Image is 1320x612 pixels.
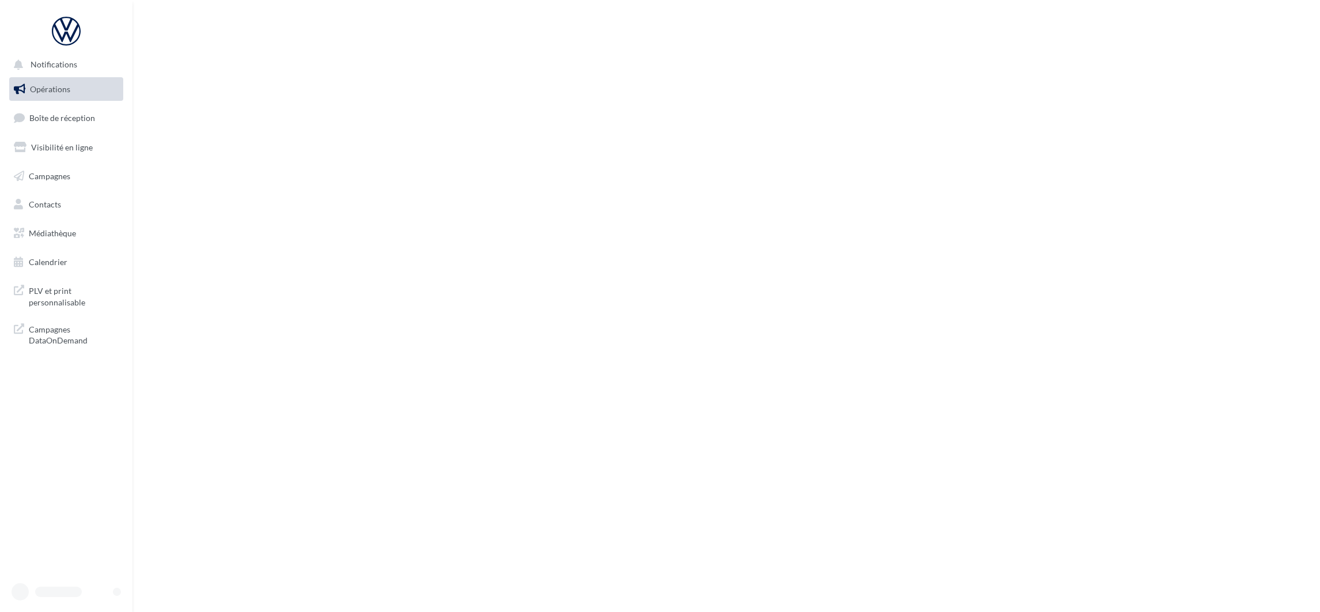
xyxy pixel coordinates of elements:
[7,164,126,188] a: Campagnes
[29,322,119,346] span: Campagnes DataOnDemand
[7,317,126,351] a: Campagnes DataOnDemand
[7,221,126,245] a: Médiathèque
[30,84,70,94] span: Opérations
[7,77,126,101] a: Opérations
[31,142,93,152] span: Visibilité en ligne
[29,113,95,123] span: Boîte de réception
[29,199,61,209] span: Contacts
[29,171,70,180] span: Campagnes
[31,60,77,70] span: Notifications
[7,278,126,312] a: PLV et print personnalisable
[7,192,126,217] a: Contacts
[29,283,119,308] span: PLV et print personnalisable
[29,257,67,267] span: Calendrier
[7,135,126,160] a: Visibilité en ligne
[7,105,126,130] a: Boîte de réception
[7,250,126,274] a: Calendrier
[29,228,76,238] span: Médiathèque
